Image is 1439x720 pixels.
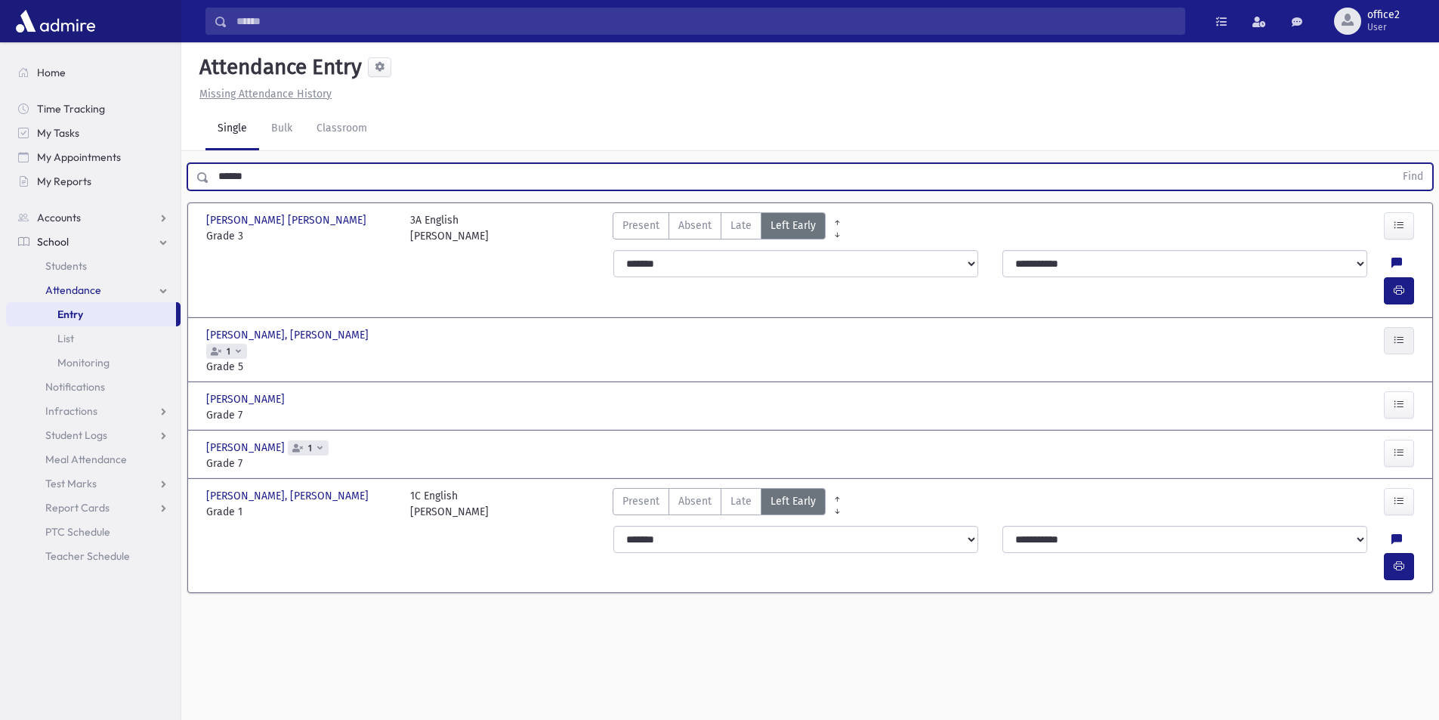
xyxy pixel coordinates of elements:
[305,443,315,453] span: 1
[206,359,395,375] span: Grade 5
[410,488,489,520] div: 1C English [PERSON_NAME]
[227,8,1184,35] input: Search
[199,88,332,100] u: Missing Attendance History
[730,493,752,509] span: Late
[206,228,395,244] span: Grade 3
[622,218,659,233] span: Present
[6,471,181,496] a: Test Marks
[6,326,181,351] a: List
[1367,21,1400,33] span: User
[193,54,362,80] h5: Attendance Entry
[37,102,105,116] span: Time Tracking
[206,327,372,343] span: [PERSON_NAME], [PERSON_NAME]
[613,488,826,520] div: AttTypes
[6,121,181,145] a: My Tasks
[6,447,181,471] a: Meal Attendance
[206,440,288,456] span: [PERSON_NAME]
[1367,9,1400,21] span: office2
[6,230,181,254] a: School
[37,126,79,140] span: My Tasks
[206,212,369,228] span: [PERSON_NAME] [PERSON_NAME]
[410,212,489,244] div: 3A English [PERSON_NAME]
[770,493,816,509] span: Left Early
[206,488,372,504] span: [PERSON_NAME], [PERSON_NAME]
[205,108,259,150] a: Single
[57,307,83,321] span: Entry
[37,175,91,188] span: My Reports
[45,380,105,394] span: Notifications
[6,302,176,326] a: Entry
[304,108,379,150] a: Classroom
[259,108,304,150] a: Bulk
[6,375,181,399] a: Notifications
[37,150,121,164] span: My Appointments
[45,453,127,466] span: Meal Attendance
[6,205,181,230] a: Accounts
[6,520,181,544] a: PTC Schedule
[622,493,659,509] span: Present
[678,493,712,509] span: Absent
[613,212,826,244] div: AttTypes
[45,525,110,539] span: PTC Schedule
[57,356,110,369] span: Monitoring
[45,549,130,563] span: Teacher Schedule
[1394,164,1432,190] button: Find
[45,501,110,515] span: Report Cards
[6,544,181,568] a: Teacher Schedule
[224,347,233,357] span: 1
[45,404,97,418] span: Infractions
[12,6,99,36] img: AdmirePro
[6,351,181,375] a: Monitoring
[206,407,395,423] span: Grade 7
[45,259,87,273] span: Students
[6,278,181,302] a: Attendance
[6,169,181,193] a: My Reports
[6,423,181,447] a: Student Logs
[6,496,181,520] a: Report Cards
[6,145,181,169] a: My Appointments
[206,456,395,471] span: Grade 7
[770,218,816,233] span: Left Early
[45,283,101,297] span: Attendance
[6,254,181,278] a: Students
[206,504,395,520] span: Grade 1
[730,218,752,233] span: Late
[45,428,107,442] span: Student Logs
[57,332,74,345] span: List
[45,477,97,490] span: Test Marks
[6,399,181,423] a: Infractions
[6,97,181,121] a: Time Tracking
[37,211,81,224] span: Accounts
[678,218,712,233] span: Absent
[37,66,66,79] span: Home
[6,60,181,85] a: Home
[206,391,288,407] span: [PERSON_NAME]
[37,235,69,249] span: School
[193,88,332,100] a: Missing Attendance History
